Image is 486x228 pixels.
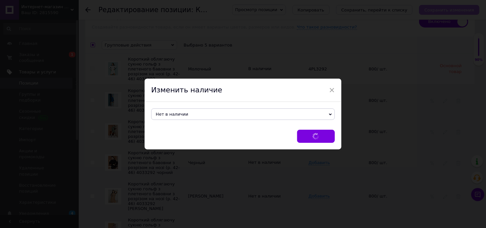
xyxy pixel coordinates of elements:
[145,79,341,102] div: Изменить наличие
[7,47,129,53] p: Розмір єдиний 42-46
[88,7,94,12] a: тут
[329,85,335,96] span: ×
[7,18,129,31] p: Короткий облягаючу сукню гольф з плетеного бавовни з розрізом на нозі (р. 42-46) 4033292
[7,35,129,42] p: Матеріал - в'язка (100% бавовна)
[7,7,129,13] p: Більше суконь дивіться
[156,112,188,117] span: Нет в наличии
